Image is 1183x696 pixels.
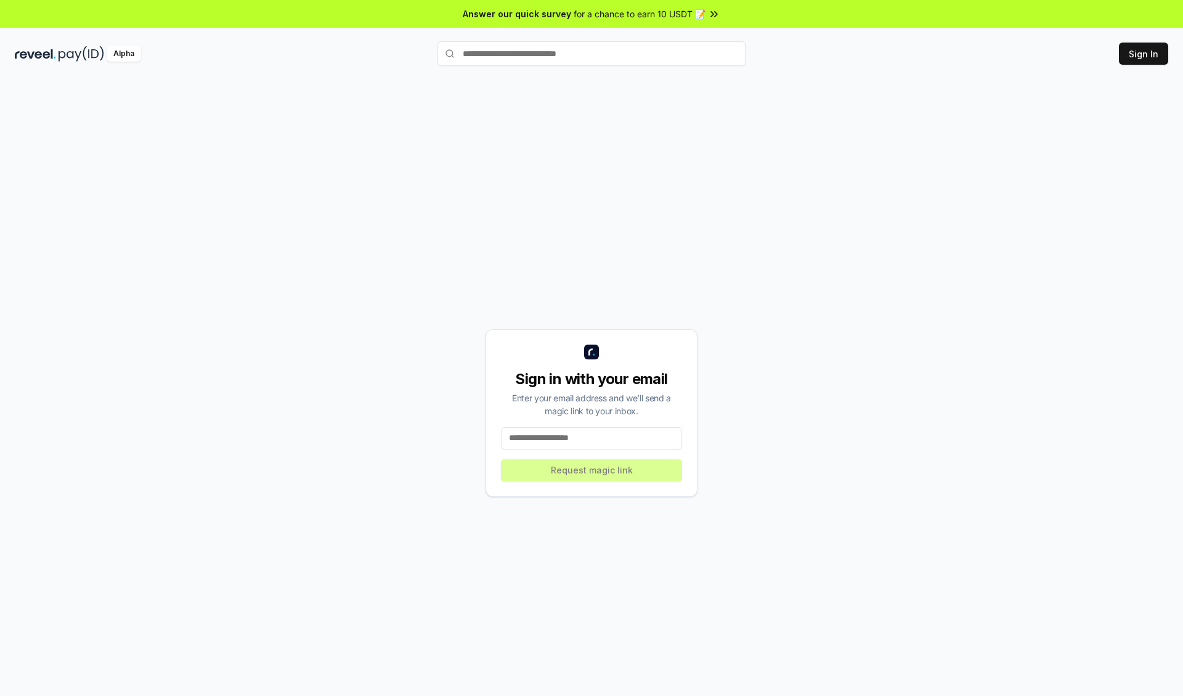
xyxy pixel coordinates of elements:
span: for a chance to earn 10 USDT 📝 [574,7,705,20]
img: pay_id [59,46,104,62]
div: Sign in with your email [501,369,682,389]
img: logo_small [584,345,599,359]
div: Enter your email address and we’ll send a magic link to your inbox. [501,391,682,417]
span: Answer our quick survey [463,7,571,20]
div: Alpha [107,46,141,62]
button: Sign In [1119,43,1168,65]
img: reveel_dark [15,46,56,62]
